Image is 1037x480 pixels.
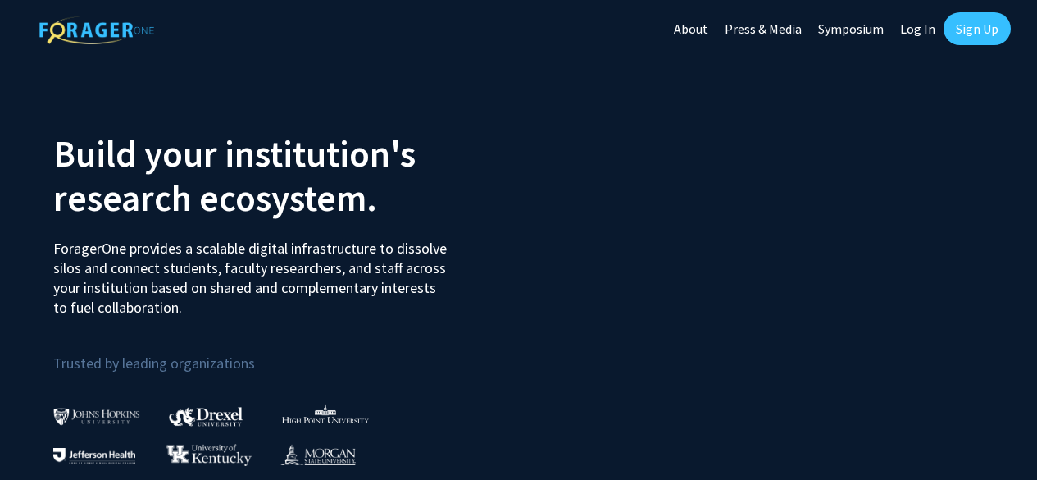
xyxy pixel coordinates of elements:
h2: Build your institution's research ecosystem. [53,131,507,220]
img: University of Kentucky [166,444,252,466]
img: Johns Hopkins University [53,408,140,425]
img: Morgan State University [280,444,356,465]
a: Sign Up [944,12,1011,45]
p: ForagerOne provides a scalable digital infrastructure to dissolve silos and connect students, fac... [53,226,452,318]
p: Trusted by leading organizations [53,331,507,376]
img: Drexel University [169,407,243,426]
img: High Point University [282,404,369,423]
img: ForagerOne Logo [39,16,154,44]
img: Thomas Jefferson University [53,448,135,464]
